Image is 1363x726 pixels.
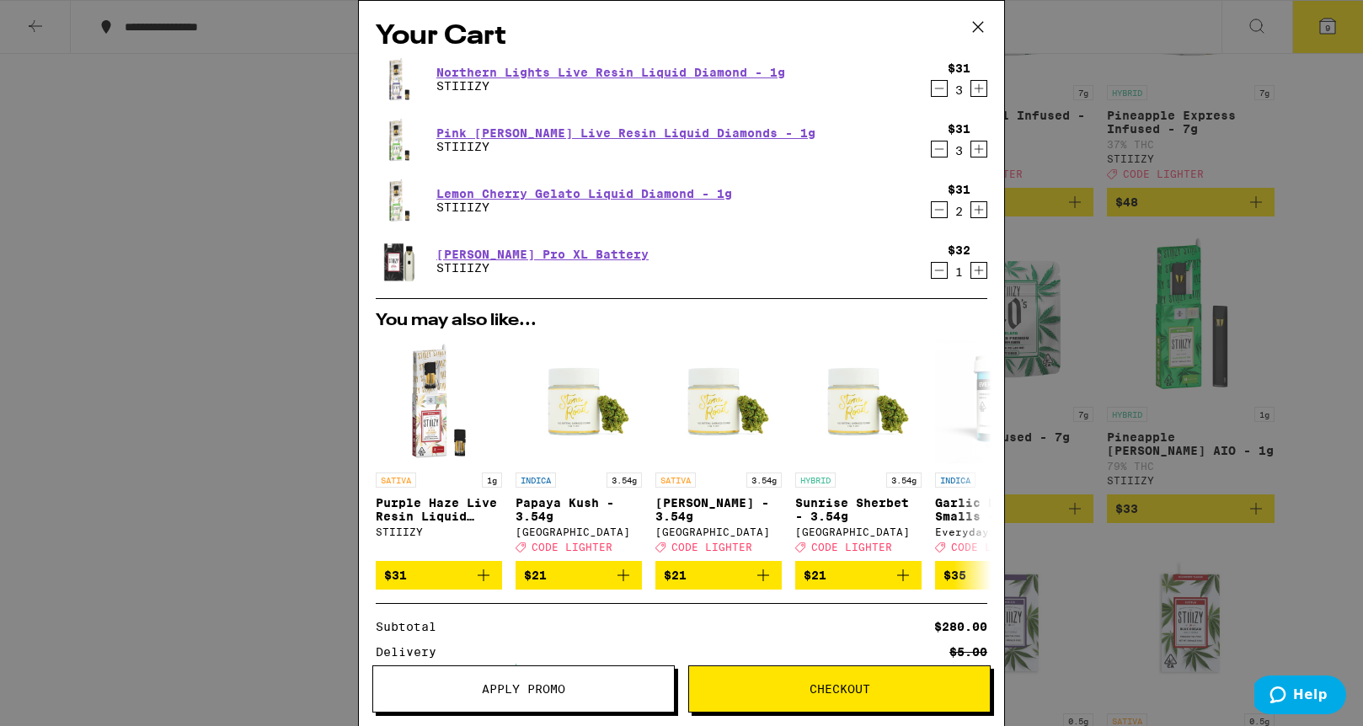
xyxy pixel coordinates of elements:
h2: Your Cart [376,18,987,56]
p: INDICA [935,472,975,488]
div: 2 [948,205,970,218]
img: STIIIZY - Pearl White Pro XL Battery [376,238,423,285]
div: $32 [948,243,970,257]
a: Lemon Cherry Gelato Liquid Diamond - 1g [436,187,732,200]
div: Subtotal [376,621,448,633]
a: Northern Lights Live Resin Liquid Diamond - 1g [436,66,785,79]
p: STIIIZY [436,261,649,275]
img: Everyday - Garlic Dreams Smalls - 3.5g [935,338,1061,464]
div: 1 [948,265,970,279]
button: Add to bag [795,561,922,590]
button: Add to bag [655,561,782,590]
div: Everyday [935,526,1061,537]
p: STIIIZY [436,140,815,153]
button: Increment [970,262,987,279]
div: 3 [948,83,970,97]
div: [GEOGRAPHIC_DATA] [516,526,642,537]
span: CODE LIGHTER [671,542,752,553]
button: Decrement [931,80,948,97]
p: STIIIZY [436,79,785,93]
a: [PERSON_NAME] Pro XL Battery [436,248,649,261]
img: STIIIZY - Northern Lights Live Resin Liquid Diamond - 1g [376,56,423,103]
button: Increment [970,201,987,218]
span: CODE LIGHTER [951,542,1032,553]
p: 1g [482,472,502,488]
div: $31 [948,122,970,136]
p: INDICA [516,472,556,488]
a: Open page for Sunrise Sherbet - 3.54g from Stone Road [795,338,922,561]
p: [PERSON_NAME] - 3.54g [655,496,782,523]
div: STIIIZY [376,526,502,537]
span: $21 [664,569,687,582]
button: Add to bag [935,561,1061,590]
button: Decrement [931,262,948,279]
button: Decrement [931,201,948,218]
p: SATIVA [655,472,696,488]
img: STIIIZY - Pink Runtz Live Resin Liquid Diamonds - 1g [376,116,423,163]
button: Apply Promo [372,665,675,713]
h2: You may also like... [376,312,987,329]
button: Decrement [931,141,948,157]
span: Checkout [810,683,870,695]
span: CODE LIGHTER [532,542,612,553]
div: [GEOGRAPHIC_DATA] [795,526,922,537]
p: Sunrise Sherbet - 3.54g [795,496,922,523]
a: Open page for Lemon Jack - 3.54g from Stone Road [655,338,782,561]
button: Increment [970,80,987,97]
img: Stone Road - Papaya Kush - 3.54g [516,338,642,464]
span: $35 [943,569,966,582]
button: Increment [970,141,987,157]
a: Open page for Papaya Kush - 3.54g from Stone Road [516,338,642,561]
div: $280.00 [934,621,987,633]
button: Add to bag [516,561,642,590]
img: Stone Road - Lemon Jack - 3.54g [655,338,782,464]
p: 3.54g [746,472,782,488]
div: Delivery [376,646,448,658]
p: Purple Haze Live Resin Liquid Diamond - 1g [376,496,502,523]
span: $21 [524,569,547,582]
p: Garlic Dreams Smalls - 3.5g [935,496,1061,523]
a: Open page for Purple Haze Live Resin Liquid Diamond - 1g from STIIIZY [376,338,502,561]
p: HYBRID [795,472,836,488]
div: 3 [948,144,970,157]
p: STIIIZY [436,200,732,214]
p: Papaya Kush - 3.54g [516,496,642,523]
img: STIIIZY - Purple Haze Live Resin Liquid Diamond - 1g [376,338,502,464]
iframe: Opens a widget where you can find more information [1254,675,1346,718]
div: $31 [948,183,970,196]
p: 3.54g [886,472,922,488]
a: Pink [PERSON_NAME] Live Resin Liquid Diamonds - 1g [436,126,815,140]
span: CODE LIGHTER [811,542,892,553]
button: Add to bag [376,561,502,590]
img: STIIIZY - Lemon Cherry Gelato Liquid Diamond - 1g [376,177,423,224]
button: Checkout [688,665,991,713]
span: Apply Promo [482,683,565,695]
span: $21 [804,569,826,582]
span: $31 [384,569,407,582]
img: Stone Road - Sunrise Sherbet - 3.54g [795,338,922,464]
div: $31 [948,61,970,75]
a: Open page for Garlic Dreams Smalls - 3.5g from Everyday [935,338,1061,561]
div: Free delivery for $75+ orders! [376,664,987,675]
div: [GEOGRAPHIC_DATA] [655,526,782,537]
p: 3.54g [607,472,642,488]
div: $5.00 [949,646,987,658]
